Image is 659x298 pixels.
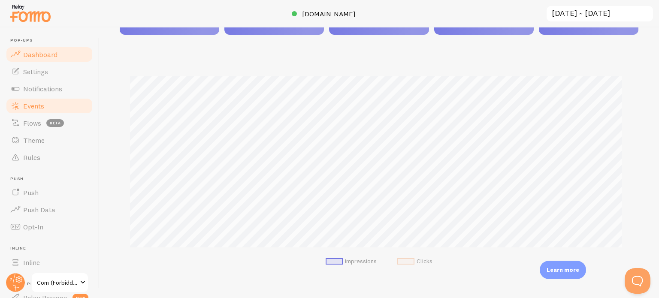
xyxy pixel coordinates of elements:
a: Events [5,97,94,114]
img: fomo-relay-logo-orange.svg [9,2,52,24]
span: Pop-ups [10,38,94,43]
span: Events [23,102,44,110]
a: Dashboard [5,46,94,63]
a: Theme [5,132,94,149]
a: Opt-In [5,218,94,235]
a: Settings [5,63,94,80]
div: Learn more [540,261,586,279]
a: Push Data [5,201,94,218]
a: Inline [5,254,94,271]
li: Clicks [397,258,432,265]
span: Push [10,176,94,182]
span: Com (Forbiddenfruit) [37,277,78,288]
span: Flows [23,119,41,127]
p: Learn more [547,266,579,274]
li: Impressions [326,258,377,265]
span: Theme [23,136,45,144]
a: Notifications [5,80,94,97]
span: beta [46,119,64,127]
span: Inline [10,246,94,251]
span: Dashboard [23,50,57,59]
span: Notifications [23,84,62,93]
a: Push [5,184,94,201]
span: Rules [23,153,40,162]
a: Rules [5,149,94,166]
span: Push [23,188,39,197]
iframe: Help Scout Beacon - Open [625,268,650,294]
span: Push Data [23,205,55,214]
span: Inline [23,258,40,267]
a: Flows beta [5,114,94,132]
span: Settings [23,67,48,76]
span: Opt-In [23,223,43,231]
a: Com (Forbiddenfruit) [31,272,89,293]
